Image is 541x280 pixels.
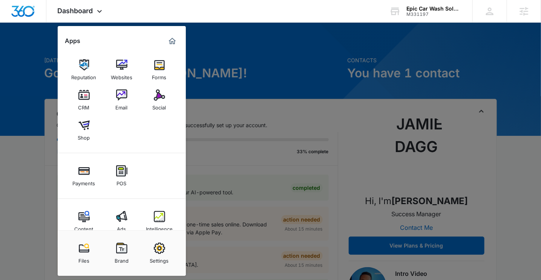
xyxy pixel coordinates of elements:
div: Email [116,101,128,111]
a: Shop [70,116,98,145]
span: Dashboard [58,7,93,15]
h2: Apps [65,37,81,45]
div: Social [153,101,166,111]
div: Shop [78,131,90,141]
a: Social [145,86,174,114]
a: Websites [107,55,136,84]
a: Ads [107,207,136,236]
a: Forms [145,55,174,84]
a: Intelligence [145,207,174,236]
a: Brand [107,239,136,268]
div: Payments [73,177,95,186]
div: Reputation [72,71,97,80]
a: CRM [70,86,98,114]
div: Files [78,254,89,264]
a: Email [107,86,136,114]
div: Websites [111,71,132,80]
a: Content [70,207,98,236]
div: Ads [117,222,126,232]
a: Marketing 360® Dashboard [166,35,178,47]
div: account id [406,12,461,17]
a: Payments [70,162,98,190]
div: account name [406,6,461,12]
div: Settings [150,254,169,264]
div: Content [75,222,93,232]
div: CRM [78,101,90,111]
a: POS [107,162,136,190]
a: Settings [145,239,174,268]
div: Intelligence [146,222,173,232]
a: Reputation [70,55,98,84]
div: POS [117,177,127,186]
div: Brand [115,254,129,264]
div: Forms [152,71,167,80]
a: Files [70,239,98,268]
